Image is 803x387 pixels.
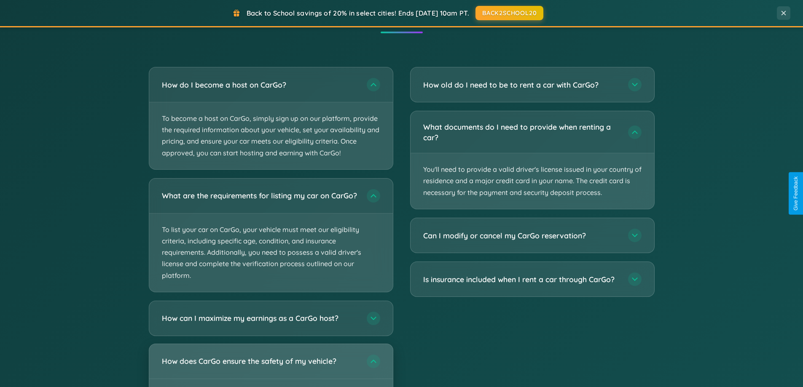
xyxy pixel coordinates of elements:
p: You'll need to provide a valid driver's license issued in your country of residence and a major c... [411,153,654,209]
button: BACK2SCHOOL20 [475,6,543,20]
span: Back to School savings of 20% in select cities! Ends [DATE] 10am PT. [247,9,469,17]
h3: How can I maximize my earnings as a CarGo host? [162,313,358,323]
h3: Can I modify or cancel my CarGo reservation? [423,230,620,241]
h3: What are the requirements for listing my car on CarGo? [162,190,358,201]
h3: How does CarGo ensure the safety of my vehicle? [162,356,358,366]
p: To list your car on CarGo, your vehicle must meet our eligibility criteria, including specific ag... [149,214,393,292]
h3: How old do I need to be to rent a car with CarGo? [423,80,620,90]
h3: How do I become a host on CarGo? [162,80,358,90]
p: To become a host on CarGo, simply sign up on our platform, provide the required information about... [149,102,393,169]
h3: What documents do I need to provide when renting a car? [423,122,620,142]
h3: Is insurance included when I rent a car through CarGo? [423,274,620,285]
div: Give Feedback [793,176,799,211]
